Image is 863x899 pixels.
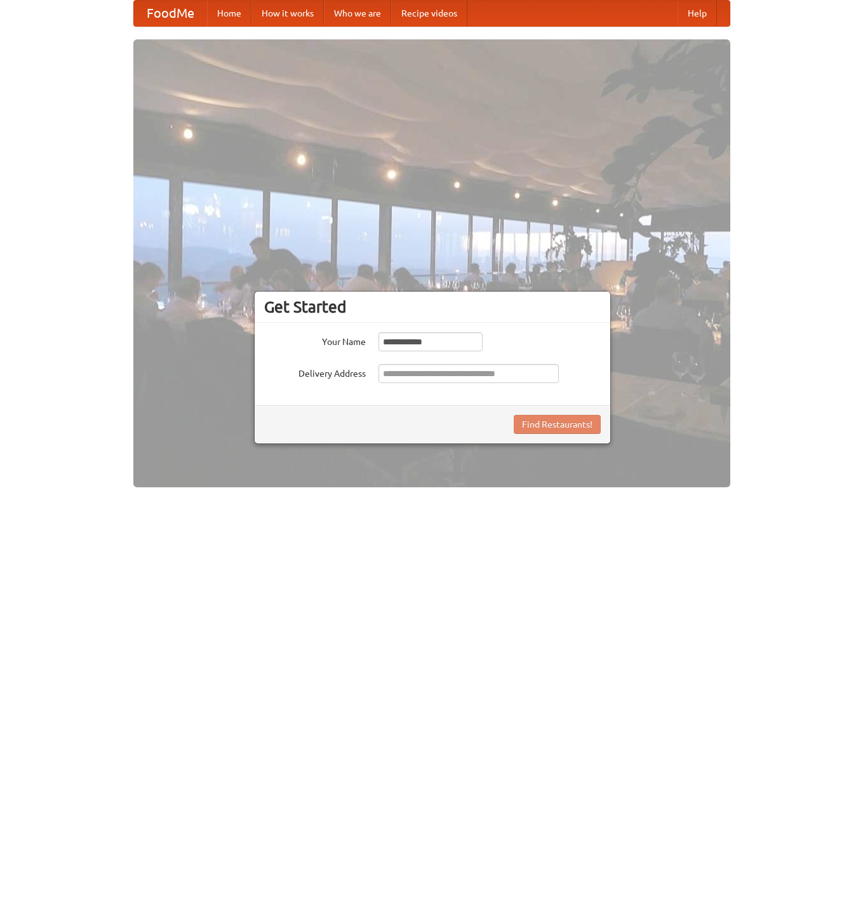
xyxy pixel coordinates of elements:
[207,1,251,26] a: Home
[264,364,366,380] label: Delivery Address
[264,332,366,348] label: Your Name
[264,297,601,316] h3: Get Started
[678,1,717,26] a: Help
[324,1,391,26] a: Who we are
[391,1,467,26] a: Recipe videos
[251,1,324,26] a: How it works
[134,1,207,26] a: FoodMe
[514,415,601,434] button: Find Restaurants!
